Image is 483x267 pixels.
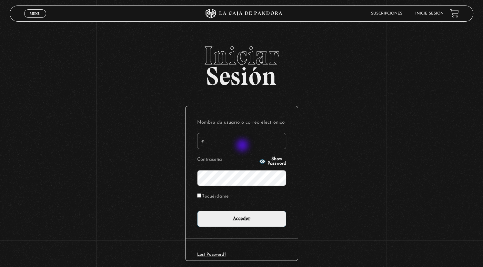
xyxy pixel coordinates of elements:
[10,43,473,84] h2: Sesión
[197,193,201,198] input: Recuérdame
[197,192,229,202] label: Recuérdame
[450,9,459,18] a: View your shopping cart
[197,252,226,257] a: Lost Password?
[415,12,444,15] a: Inicie sesión
[267,157,286,166] span: Show Password
[28,17,43,21] span: Cerrar
[30,12,40,15] span: Menu
[197,118,286,128] label: Nombre de usuario o correo electrónico
[197,155,257,165] label: Contraseña
[197,211,286,227] input: Acceder
[371,12,402,15] a: Suscripciones
[10,43,473,68] span: Iniciar
[259,157,286,166] button: Show Password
